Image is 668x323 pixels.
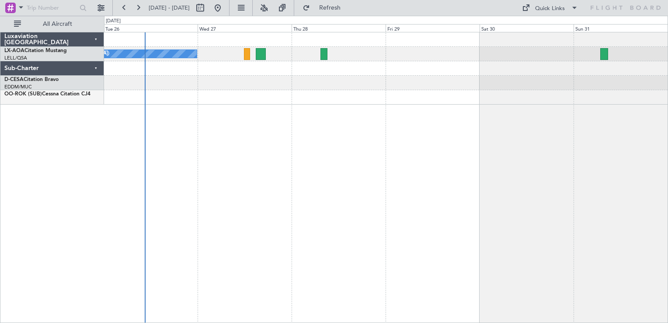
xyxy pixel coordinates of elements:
[480,24,574,32] div: Sat 30
[4,77,24,82] span: D-CESA
[27,1,77,14] input: Trip Number
[106,18,121,25] div: [DATE]
[4,48,67,53] a: LX-AOACitation Mustang
[10,17,95,31] button: All Aircraft
[312,5,348,11] span: Refresh
[4,84,32,90] a: EDDM/MUC
[386,24,480,32] div: Fri 29
[518,1,582,15] button: Quick Links
[4,91,90,97] a: OO-ROK (SUB)Cessna Citation CJ4
[149,4,190,12] span: [DATE] - [DATE]
[4,48,24,53] span: LX-AOA
[292,24,386,32] div: Thu 28
[4,77,59,82] a: D-CESACitation Bravo
[4,55,27,61] a: LELL/QSA
[198,24,292,32] div: Wed 27
[4,91,42,97] span: OO-ROK (SUB)
[535,4,565,13] div: Quick Links
[23,21,92,27] span: All Aircraft
[299,1,351,15] button: Refresh
[574,24,668,32] div: Sun 31
[104,24,198,32] div: Tue 26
